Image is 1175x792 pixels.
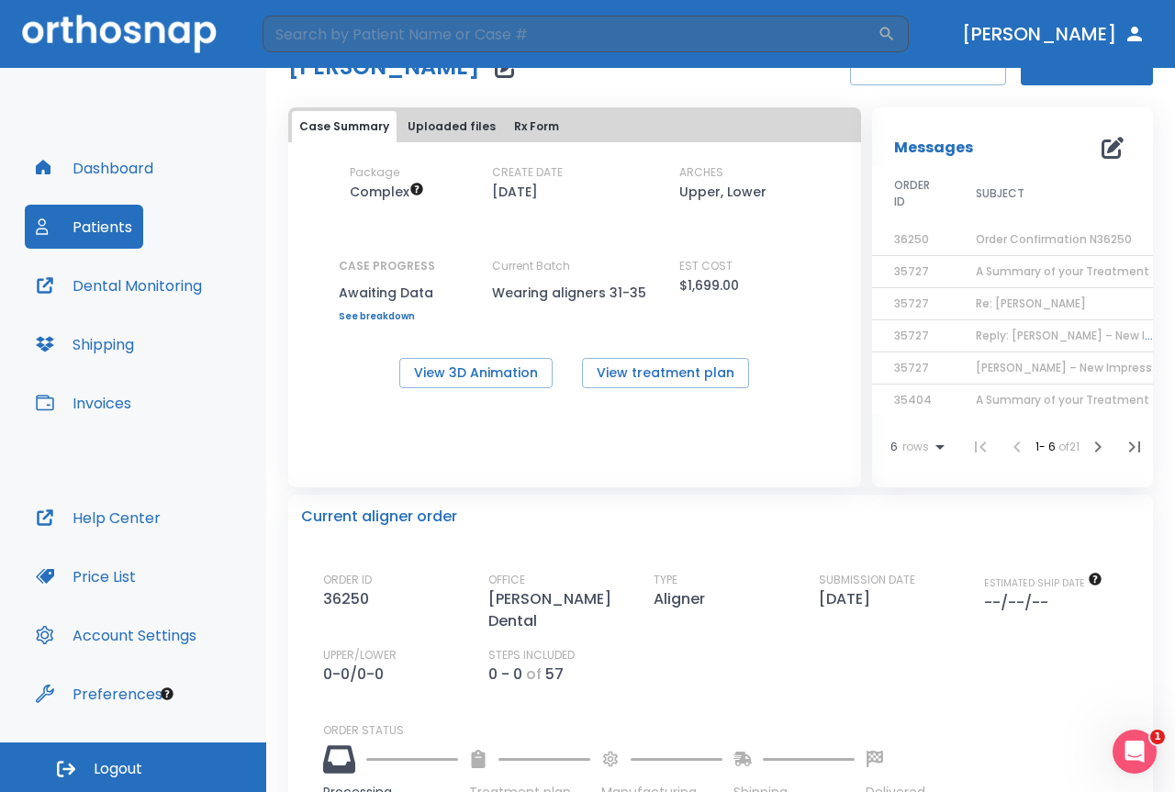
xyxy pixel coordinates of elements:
[301,506,457,528] p: Current aligner order
[399,358,553,388] button: View 3D Animation
[25,554,147,598] button: Price List
[898,441,929,453] span: rows
[1150,730,1165,744] span: 1
[488,647,575,664] p: STEPS INCLUDED
[976,392,1149,407] span: A Summary of your Treatment
[890,441,898,453] span: 6
[25,322,145,366] button: Shipping
[1058,439,1080,454] span: of 21
[25,613,207,657] button: Account Settings
[492,181,538,203] p: [DATE]
[323,588,376,610] p: 36250
[984,592,1056,614] p: --/--/--
[492,258,657,274] p: Current Batch
[955,17,1153,50] button: [PERSON_NAME]
[263,16,878,52] input: Search by Patient Name or Case #
[292,111,397,142] button: Case Summary
[323,722,1140,739] p: ORDER STATUS
[339,258,435,274] p: CASE PROGRESS
[976,296,1086,311] span: Re: [PERSON_NAME]
[350,183,424,201] span: Up to 50 Steps (100 aligners)
[25,146,164,190] button: Dashboard
[894,231,929,247] span: 36250
[22,15,217,52] img: Orthosnap
[894,177,932,210] span: ORDER ID
[339,311,435,322] a: See breakdown
[25,381,142,425] button: Invoices
[350,164,399,181] p: Package
[25,672,173,716] button: Preferences
[679,258,733,274] p: EST COST
[488,588,644,632] p: [PERSON_NAME] Dental
[819,588,878,610] p: [DATE]
[323,572,372,588] p: ORDER ID
[288,56,480,78] h1: [PERSON_NAME]
[654,588,712,610] p: Aligner
[526,664,542,686] p: of
[654,572,677,588] p: TYPE
[894,263,929,279] span: 35727
[400,111,503,142] button: Uploaded files
[894,328,929,343] span: 35727
[323,664,391,686] p: 0-0/0-0
[339,282,435,304] p: Awaiting Data
[159,686,175,702] div: Tooltip anchor
[894,360,929,375] span: 35727
[679,164,723,181] p: ARCHES
[894,137,973,159] p: Messages
[492,282,657,304] p: Wearing aligners 31-35
[488,664,522,686] p: 0 - 0
[894,392,932,407] span: 35404
[488,572,525,588] p: OFFICE
[25,263,213,307] button: Dental Monitoring
[976,185,1024,202] span: SUBJECT
[507,111,566,142] button: Rx Form
[679,181,767,203] p: Upper, Lower
[94,759,142,779] span: Logout
[545,664,564,686] p: 57
[976,231,1132,247] span: Order Confirmation N36250
[819,572,915,588] p: SUBMISSION DATE
[582,358,749,388] button: View treatment plan
[976,263,1149,279] span: A Summary of your Treatment
[492,164,563,181] p: CREATE DATE
[679,274,739,296] p: $1,699.00
[25,205,143,249] button: Patients
[1035,439,1058,454] span: 1 - 6
[292,111,857,142] div: tabs
[1113,730,1157,774] iframe: Intercom live chat
[894,296,929,311] span: 35727
[323,647,397,664] p: UPPER/LOWER
[984,576,1102,590] span: The date will be available after approving treatment plan
[25,496,172,540] button: Help Center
